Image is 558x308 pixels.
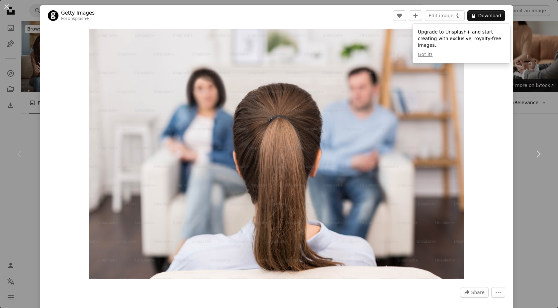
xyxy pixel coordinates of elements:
[409,10,422,21] button: Add to Collection
[89,29,464,279] img: Couple and family psychology. Professional nice female psychologist sitting opposite her patients...
[413,24,510,63] div: Upgrade to Unsplash+ and start creating with exclusive, royalty-free images.
[48,10,58,21] img: Go to Getty Images's profile
[61,10,95,16] a: Getty Images
[418,51,432,58] button: Got it!
[61,16,95,22] div: For
[467,10,505,21] button: Download
[393,10,406,21] button: Like
[518,122,558,186] a: Next
[425,10,465,21] button: Edit image
[471,287,485,297] span: Share
[89,29,464,279] button: Zoom in on this image
[460,287,489,298] button: Share this image
[67,16,89,21] a: Unsplash+
[491,287,505,298] button: More Actions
